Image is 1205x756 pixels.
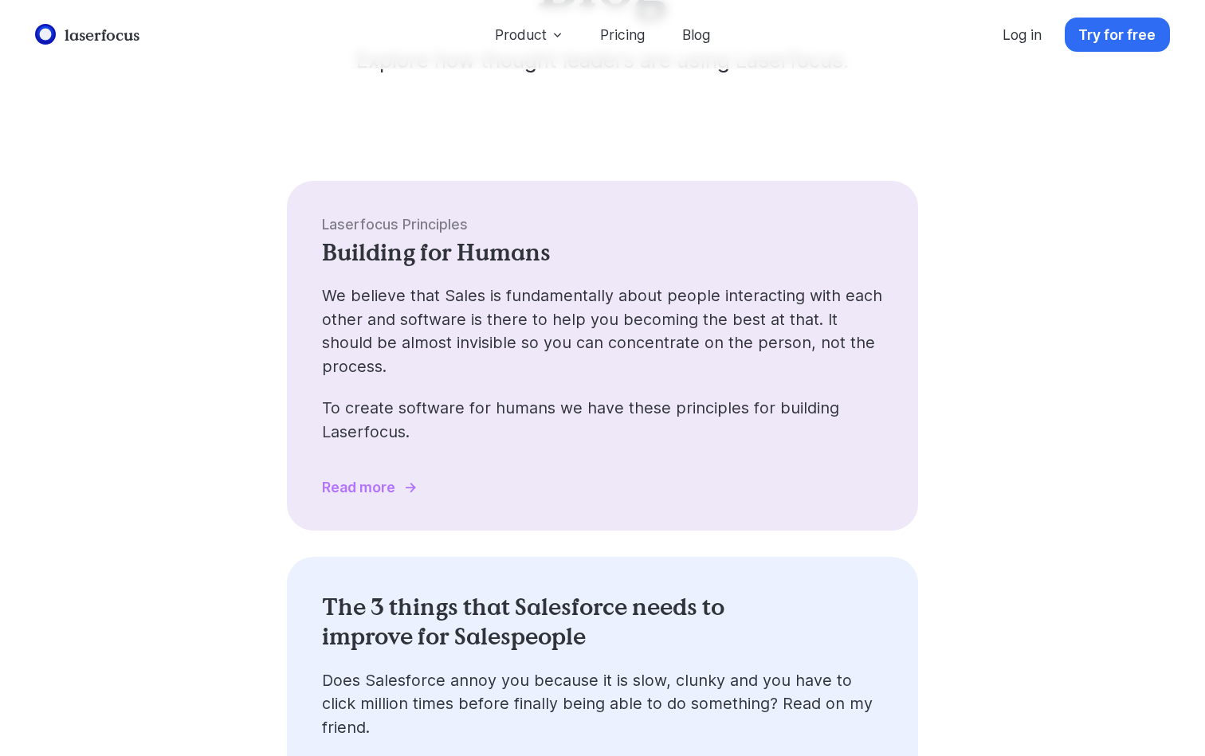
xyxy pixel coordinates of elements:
[989,18,1056,52] a: Log in
[322,237,771,267] h2: Building for Humans
[322,267,883,379] p: We believe that Sales is fundamentally about people interacting with each other and software is t...
[322,479,395,496] div: Read more
[322,652,883,740] p: Does Salesforce annoy you because it is slow, clunky and you have to click million times before f...
[31,20,144,49] a: laserfocus
[322,216,771,237] p: Laserfocus Principles
[1065,18,1170,52] a: Try for free
[322,379,883,444] p: To create software for humans we have these principles for building Laserfocus.
[587,18,659,52] a: Pricing
[668,18,724,52] a: Blog
[322,592,771,651] h2: The 3 things that Salesforce needs to improve for Salespeople
[322,470,432,504] a: Read more
[404,479,432,496] div: →
[481,18,578,52] button: Product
